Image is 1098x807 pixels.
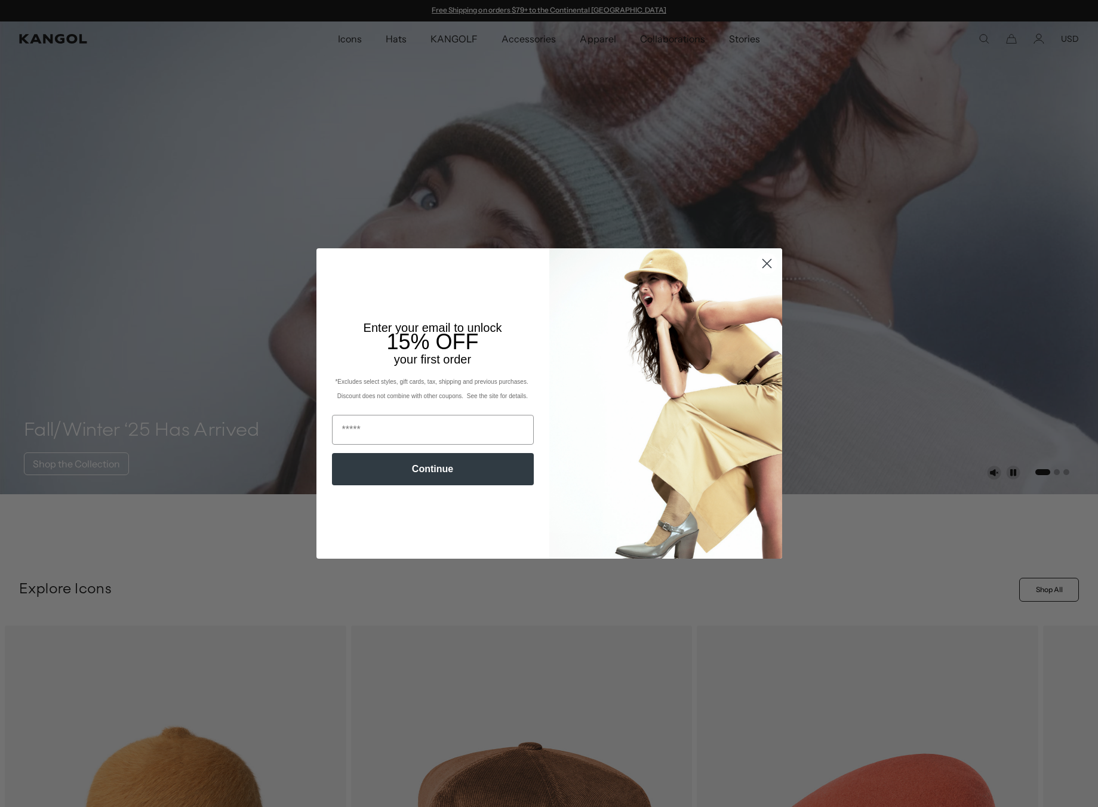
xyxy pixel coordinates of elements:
input: Email [332,415,534,445]
img: 93be19ad-e773-4382-80b9-c9d740c9197f.jpeg [549,248,782,559]
span: *Excludes select styles, gift cards, tax, shipping and previous purchases. Discount does not comb... [335,378,530,399]
span: Enter your email to unlock [364,321,502,334]
button: Close dialog [756,253,777,274]
button: Continue [332,453,534,485]
span: 15% OFF [386,329,478,354]
span: your first order [394,353,471,366]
